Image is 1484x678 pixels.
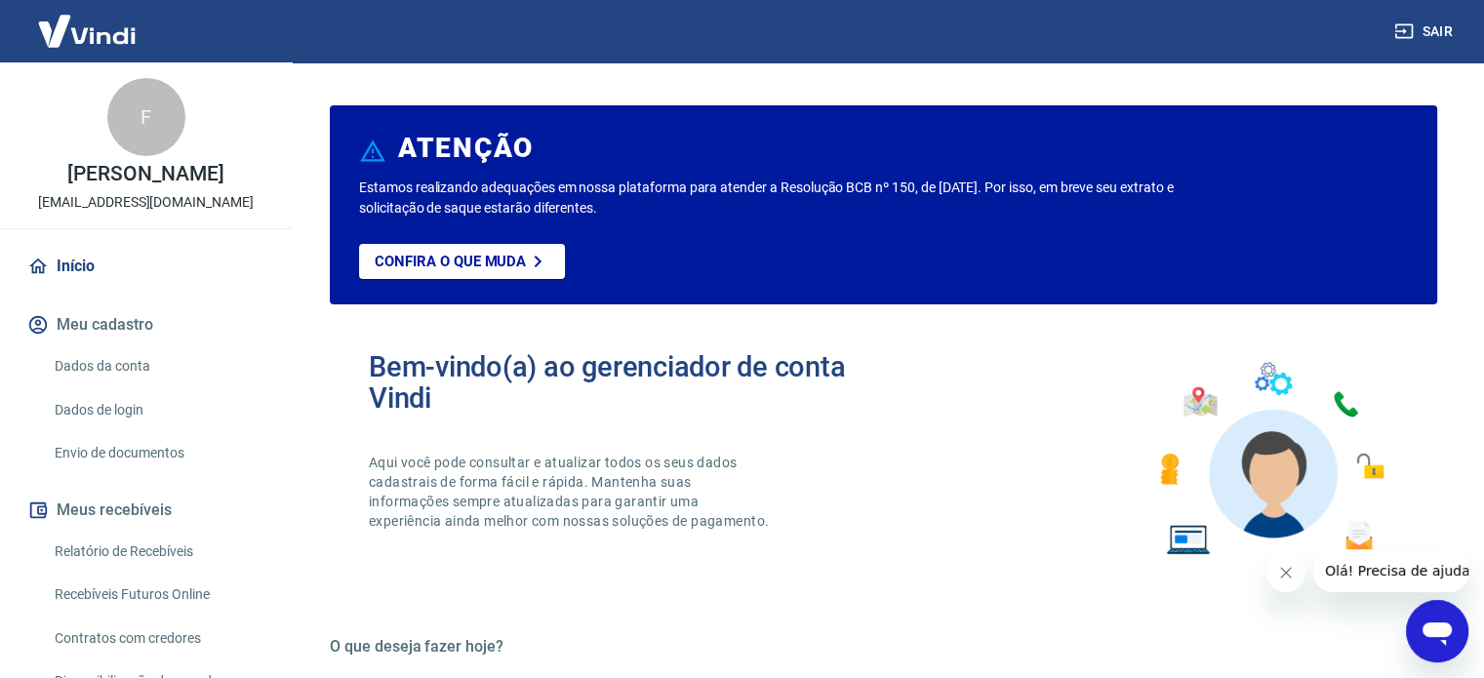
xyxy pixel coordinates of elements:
[1266,553,1305,592] iframe: Fechar mensagem
[1313,549,1468,592] iframe: Mensagem da empresa
[47,618,268,658] a: Contratos com credores
[107,78,185,156] div: F
[12,14,164,29] span: Olá! Precisa de ajuda?
[47,390,268,430] a: Dados de login
[38,192,254,213] p: [EMAIL_ADDRESS][DOMAIN_NAME]
[67,164,223,184] p: [PERSON_NAME]
[330,637,1437,657] h5: O que deseja fazer hoje?
[23,245,268,288] a: Início
[375,253,526,270] p: Confira o que muda
[359,244,565,279] a: Confira o que muda
[47,346,268,386] a: Dados da conta
[23,1,150,60] img: Vindi
[23,303,268,346] button: Meu cadastro
[398,139,534,158] h6: ATENÇÃO
[1406,600,1468,662] iframe: Botão para abrir a janela de mensagens
[359,178,1198,219] p: Estamos realizando adequações em nossa plataforma para atender a Resolução BCB nº 150, de [DATE]....
[47,433,268,473] a: Envio de documentos
[47,532,268,572] a: Relatório de Recebíveis
[1143,351,1398,567] img: Imagem de um avatar masculino com diversos icones exemplificando as funcionalidades do gerenciado...
[369,453,773,531] p: Aqui você pode consultar e atualizar todos os seus dados cadastrais de forma fácil e rápida. Mant...
[47,575,268,615] a: Recebíveis Futuros Online
[369,351,884,414] h2: Bem-vindo(a) ao gerenciador de conta Vindi
[1390,14,1461,50] button: Sair
[23,489,268,532] button: Meus recebíveis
